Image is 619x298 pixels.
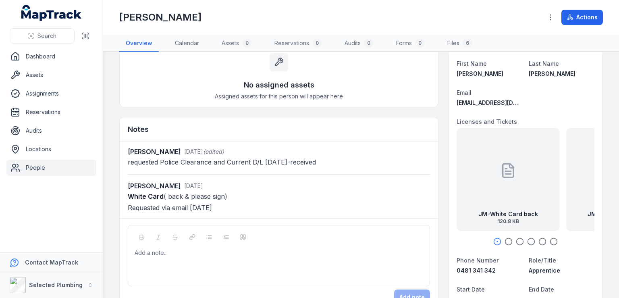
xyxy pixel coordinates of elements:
[6,104,96,120] a: Reservations
[457,89,472,96] span: Email
[390,35,431,52] a: Forms0
[128,181,181,191] strong: [PERSON_NAME]
[457,286,485,293] span: Start Date
[128,191,430,213] p: ( back & please sign) Requested via email [DATE]
[29,281,83,288] strong: Selected Plumbing
[25,259,78,266] strong: Contact MapTrack
[119,11,201,24] h1: [PERSON_NAME]
[457,257,499,264] span: Phone Number
[37,32,56,40] span: Search
[6,141,96,157] a: Locations
[457,60,487,67] span: First Name
[242,38,252,48] div: 0
[478,210,538,218] strong: JM-White Card back
[128,192,164,200] strong: White Card
[184,182,203,189] time: 8/21/2025, 9:39:25 AM
[6,160,96,176] a: People
[457,267,496,274] span: 0481 341 342
[21,5,82,21] a: MapTrack
[457,118,517,125] span: Licenses and Tickets
[203,148,224,155] span: (edited)
[457,99,554,106] span: [EMAIL_ADDRESS][DOMAIN_NAME]
[463,38,472,48] div: 6
[268,35,328,52] a: Reservations0
[6,85,96,102] a: Assignments
[6,48,96,65] a: Dashboard
[215,35,258,52] a: Assets0
[215,92,343,100] span: Assigned assets for this person will appear here
[184,148,203,155] span: [DATE]
[128,124,149,135] h3: Notes
[529,60,559,67] span: Last Name
[561,10,603,25] button: Actions
[128,156,430,168] p: requested Police Clearance and Current D/L [DATE]-received
[6,123,96,139] a: Audits
[244,79,314,91] h3: No assigned assets
[478,218,538,225] span: 120.8 KB
[364,38,374,48] div: 0
[529,286,554,293] span: End Date
[441,35,479,52] a: Files6
[529,70,575,77] span: [PERSON_NAME]
[119,35,159,52] a: Overview
[529,267,560,274] span: Apprentice
[529,257,556,264] span: Role/Title
[6,67,96,83] a: Assets
[184,182,203,189] span: [DATE]
[10,28,75,44] button: Search
[338,35,380,52] a: Audits0
[168,35,206,52] a: Calendar
[312,38,322,48] div: 0
[128,147,181,156] strong: [PERSON_NAME]
[184,148,203,155] time: 7/14/2025, 10:02:21 AM
[415,38,425,48] div: 0
[457,70,503,77] span: [PERSON_NAME]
